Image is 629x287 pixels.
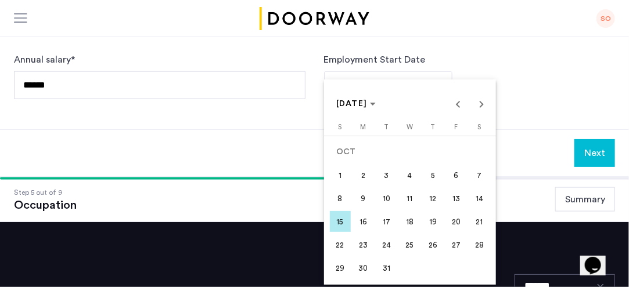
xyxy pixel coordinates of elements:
[398,210,422,233] button: October 18, 2023
[400,165,420,186] span: 4
[469,234,490,255] span: 28
[329,187,352,210] button: October 8, 2023
[469,188,490,209] span: 14
[330,234,351,255] span: 22
[375,256,398,279] button: October 31, 2023
[353,211,374,232] span: 16
[423,188,444,209] span: 12
[352,187,375,210] button: October 9, 2023
[446,165,467,186] span: 6
[423,165,444,186] span: 5
[330,165,351,186] span: 1
[445,164,468,187] button: October 6, 2023
[352,256,375,279] button: October 30, 2023
[330,211,351,232] span: 15
[580,241,617,275] iframe: chat widget
[423,211,444,232] span: 19
[352,233,375,256] button: October 23, 2023
[468,187,491,210] button: October 14, 2023
[376,211,397,232] span: 17
[446,234,467,255] span: 27
[329,210,352,233] button: October 15, 2023
[400,188,420,209] span: 11
[422,233,445,256] button: October 26, 2023
[376,257,397,278] span: 31
[353,188,374,209] span: 9
[445,233,468,256] button: October 27, 2023
[445,187,468,210] button: October 13, 2023
[375,164,398,187] button: October 3, 2023
[376,234,397,255] span: 24
[468,164,491,187] button: October 7, 2023
[339,124,342,130] span: S
[423,234,444,255] span: 26
[375,210,398,233] button: October 17, 2023
[478,124,481,130] span: S
[422,187,445,210] button: October 12, 2023
[446,188,467,209] span: 13
[445,210,468,233] button: October 20, 2023
[330,188,351,209] span: 8
[376,165,397,186] span: 3
[361,124,366,130] span: M
[422,210,445,233] button: October 19, 2023
[398,164,422,187] button: October 4, 2023
[375,187,398,210] button: October 10, 2023
[352,210,375,233] button: October 16, 2023
[446,211,467,232] span: 20
[352,164,375,187] button: October 2, 2023
[330,257,351,278] span: 29
[398,233,422,256] button: October 25, 2023
[431,124,436,130] span: T
[447,92,470,115] button: Previous month
[329,164,352,187] button: October 1, 2023
[455,124,458,130] span: F
[470,92,493,115] button: Next month
[398,187,422,210] button: October 11, 2023
[375,233,398,256] button: October 24, 2023
[353,234,374,255] span: 23
[353,165,374,186] span: 2
[332,93,381,114] button: Choose month and year
[329,233,352,256] button: October 22, 2023
[469,211,490,232] span: 21
[468,210,491,233] button: October 21, 2023
[400,234,420,255] span: 25
[336,100,368,108] span: [DATE]
[468,233,491,256] button: October 28, 2023
[407,124,413,130] span: W
[329,140,491,164] td: OCT
[422,164,445,187] button: October 5, 2023
[353,257,374,278] span: 30
[400,211,420,232] span: 18
[376,188,397,209] span: 10
[384,124,389,130] span: T
[329,256,352,279] button: October 29, 2023
[469,165,490,186] span: 7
